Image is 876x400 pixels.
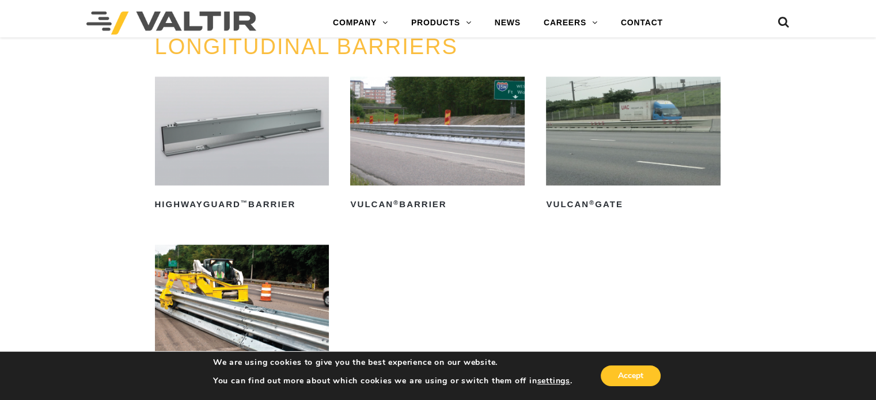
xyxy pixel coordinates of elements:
[241,199,248,206] sup: ™
[155,77,329,214] a: HighwayGuard™Barrier
[546,196,720,214] h2: Vulcan Gate
[546,77,720,214] a: Vulcan®Gate
[213,376,572,386] p: You can find out more about which cookies we are using or switch them off in .
[350,77,525,214] a: Vulcan®Barrier
[609,12,674,35] a: CONTACT
[483,12,532,35] a: NEWS
[155,196,329,214] h2: HighwayGuard Barrier
[532,12,609,35] a: CAREERS
[537,376,570,386] button: settings
[86,12,256,35] img: Valtir
[601,365,661,386] button: Accept
[589,199,595,206] sup: ®
[393,199,399,206] sup: ®
[321,12,400,35] a: COMPANY
[400,12,483,35] a: PRODUCTS
[155,35,458,59] a: LONGITUDINAL BARRIERS
[350,196,525,214] h2: Vulcan Barrier
[213,357,572,368] p: We are using cookies to give you the best experience on our website.
[155,245,329,382] a: Vulcan®Moveable Barrier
